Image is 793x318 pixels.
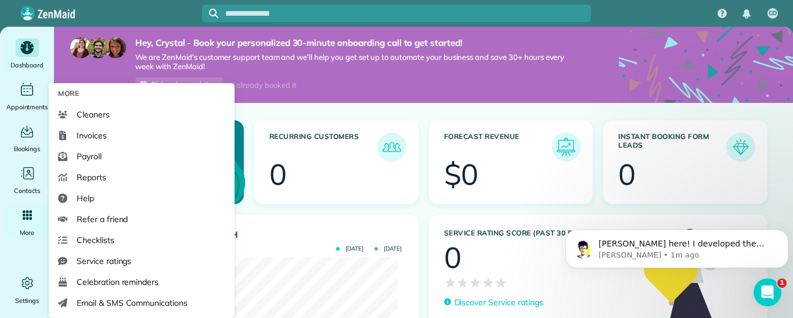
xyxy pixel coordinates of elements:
[336,246,363,252] span: [DATE]
[374,246,402,252] span: [DATE]
[209,9,218,18] svg: Focus search
[15,295,39,306] span: Settings
[77,297,188,309] span: Email & SMS Communications
[53,188,230,209] a: Help
[20,227,34,238] span: More
[53,271,230,292] a: Celebration reminders
[226,78,303,92] div: I already booked it
[469,272,482,293] span: ★
[5,80,49,113] a: Appointments
[734,1,759,27] div: Notifications
[6,101,48,113] span: Appointments
[618,133,726,162] h3: Instant Booking Form Leads
[729,135,752,159] img: icon_form_leads-04211a6a04a5b2264e4ee56bc0799ec3eb69b7e499cbb523a139df1d13a81ae0.png
[554,135,578,159] img: icon_forecast_revenue-8c13a41c7ed35a8dcfafea3cbb826a0462acb37728057bba2d056411b612bbbe.png
[561,205,793,287] iframe: Intercom notifications message
[53,209,230,230] a: Refer a friend
[5,274,49,306] a: Settings
[88,37,109,58] img: jorge-587dff0eeaa6aab1f244e6dc62b8924c3b6ad411094392a53c71c6c4a576187d.jpg
[135,52,584,72] span: We are ZenMaid’s customer support team and we’ll help you get set up to automate your business an...
[380,135,403,159] img: icon_recurring_customers-cf858462ba22bcd05b5a5880d41d6543d210077de5bb9ebc9590e49fd87d84ed.png
[769,9,777,18] span: CO
[151,80,218,90] span: Pick a day and time
[5,38,49,71] a: Dashboard
[269,160,287,189] div: 0
[444,160,479,189] div: $0
[53,230,230,251] a: Checklists
[77,192,94,204] span: Help
[77,109,110,120] span: Cleaners
[777,278,787,288] span: 1
[38,45,213,55] p: Message from Alexandre, sent 1m ago
[495,272,507,293] span: ★
[70,37,91,58] img: maria-72a9807cf96188c08ef61303f053569d2e2a8a1cde33d635c8a3ac13582a053d.jpg
[444,133,552,162] h3: Forecast Revenue
[455,296,543,309] p: Discover Service ratings
[58,88,79,99] span: More
[53,251,230,271] a: Service ratings
[53,146,230,167] a: Payroll
[482,272,495,293] span: ★
[5,122,49,155] a: Bookings
[77,255,131,267] span: Service ratings
[105,37,126,58] img: michelle-19f622bdf1676172e81f8f8fba1fb50e276960ebfe0243fe18214015130c80e4.jpg
[618,160,636,189] div: 0
[53,167,230,188] a: Reports
[77,151,102,162] span: Payroll
[202,9,218,18] button: Focus search
[77,234,114,246] span: Checklists
[10,59,44,71] span: Dashboard
[77,276,158,288] span: Celebration reminders
[754,278,781,306] iframe: Intercom live chat
[444,243,462,272] div: 0
[53,125,230,146] a: Invoices
[5,164,49,196] a: Contacts
[14,143,41,155] span: Bookings
[444,296,543,309] a: Discover Service ratings
[95,230,406,240] h3: Actual Revenue this month
[135,77,224,92] a: Pick a day and time
[14,185,40,196] span: Contacts
[77,213,128,225] span: Refer a friend
[38,34,212,135] span: [PERSON_NAME] here! I developed the software you're currently trialing (though I have help now!) ...
[444,229,633,237] h3: Service Rating score (past 30 days)
[77,130,107,141] span: Invoices
[269,133,377,162] h3: Recurring Customers
[135,37,584,49] strong: Hey, Crystal - Book your personalized 30-minute onboarding call to get started!
[53,292,230,313] a: Email & SMS Communications
[456,272,469,293] span: ★
[444,272,457,293] span: ★
[77,171,106,183] span: Reports
[53,104,230,125] a: Cleaners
